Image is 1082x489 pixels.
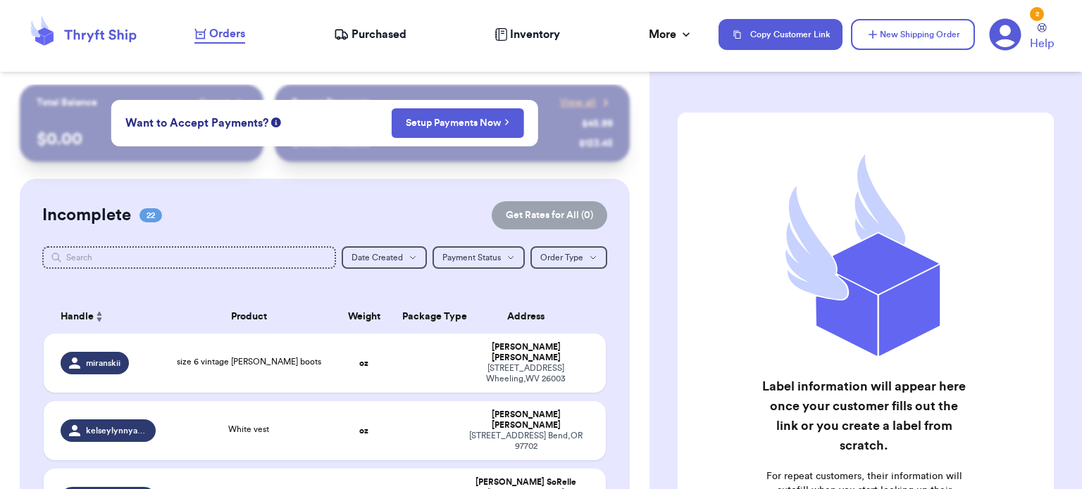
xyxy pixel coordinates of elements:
[394,300,454,334] th: Package Type
[649,26,693,43] div: More
[463,342,589,363] div: [PERSON_NAME] [PERSON_NAME]
[352,26,406,43] span: Purchased
[61,310,94,324] span: Handle
[454,300,606,334] th: Address
[359,426,368,435] strong: oz
[433,246,525,269] button: Payment Status
[194,25,245,44] a: Orders
[125,115,268,132] span: Want to Accept Payments?
[560,96,596,110] span: View all
[334,26,406,43] a: Purchased
[359,359,368,367] strong: oz
[342,246,427,269] button: Date Created
[463,363,589,384] div: [STREET_ADDRESS] Wheeling , WV 26003
[492,201,607,229] button: Get Rates for All (0)
[1030,35,1054,52] span: Help
[1030,7,1044,21] div: 2
[582,117,613,131] div: $ 45.99
[94,308,105,325] button: Sort ascending
[86,425,148,436] span: kelseylynnyates
[463,409,589,431] div: [PERSON_NAME] [PERSON_NAME]
[334,300,394,334] th: Weight
[851,19,975,50] button: New Shipping Order
[37,96,97,110] p: Total Balance
[463,477,589,488] div: [PERSON_NAME] SoRelle
[530,246,607,269] button: Order Type
[442,253,501,262] span: Payment Status
[352,253,403,262] span: Date Created
[579,136,613,151] div: $ 123.45
[42,204,131,227] h2: Incomplete
[86,357,120,369] span: miranskii
[540,253,583,262] span: Order Type
[759,376,969,455] h2: Label information will appear here once your customer fills out the link or you create a label fr...
[406,116,509,130] a: Setup Payments Now
[292,96,370,110] p: Recent Payments
[560,96,613,110] a: View all
[199,96,247,110] a: Payout
[37,128,247,151] p: $ 0.00
[510,26,560,43] span: Inventory
[989,18,1021,51] a: 2
[463,431,589,452] div: [STREET_ADDRESS] Bend , OR 97702
[209,25,245,42] span: Orders
[719,19,842,50] button: Copy Customer Link
[139,208,162,222] span: 22
[1030,23,1054,52] a: Help
[495,26,560,43] a: Inventory
[164,300,333,334] th: Product
[391,108,524,138] button: Setup Payments Now
[42,246,336,269] input: Search
[199,96,230,110] span: Payout
[177,357,321,366] span: size 6 vintage [PERSON_NAME] boots
[228,425,269,433] span: White vest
